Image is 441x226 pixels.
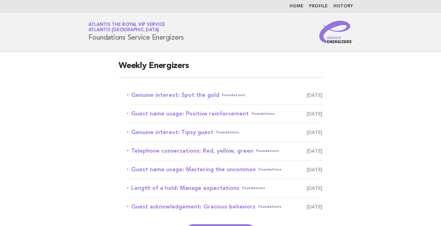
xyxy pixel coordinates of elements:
[307,165,322,174] span: [DATE]
[127,127,322,137] a: Genuine interest: Tipsy guestFoundations [DATE]
[258,202,281,212] span: Foundations
[127,183,322,193] a: Length of a hold: Manage expectationsFoundations [DATE]
[216,127,239,137] span: Foundations
[88,23,184,41] h1: Foundations Service Energizers
[307,202,322,212] span: [DATE]
[333,4,353,8] a: History
[307,109,322,119] span: [DATE]
[252,109,275,119] span: Foundations
[127,165,322,174] a: Guest name usage: Mastering the uncommonFoundations [DATE]
[242,183,265,193] span: Foundations
[88,28,159,33] span: Atlantis [GEOGRAPHIC_DATA]
[222,90,245,100] span: Foundations
[127,90,322,100] a: Genuine interest: Spot the goldFoundations [DATE]
[88,22,166,32] a: Atlantis the Royal VIP ServiceAtlantis [GEOGRAPHIC_DATA]
[307,127,322,137] span: [DATE]
[307,146,322,156] span: [DATE]
[289,4,303,8] a: Home
[309,4,328,8] a: Profile
[259,165,282,174] span: Foundations
[307,183,322,193] span: [DATE]
[127,202,322,212] a: Guest acknowledgement: Gracious behaviorsFoundations [DATE]
[127,146,322,156] a: Telephone conversations: Red, yellow, greenFoundations [DATE]
[319,21,353,43] img: Service Energizers
[256,146,279,156] span: Foundations
[127,109,322,119] a: Guest name usage: Positive reinforcementFoundations [DATE]
[307,90,322,100] span: [DATE]
[119,60,322,78] h2: Weekly Energizers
